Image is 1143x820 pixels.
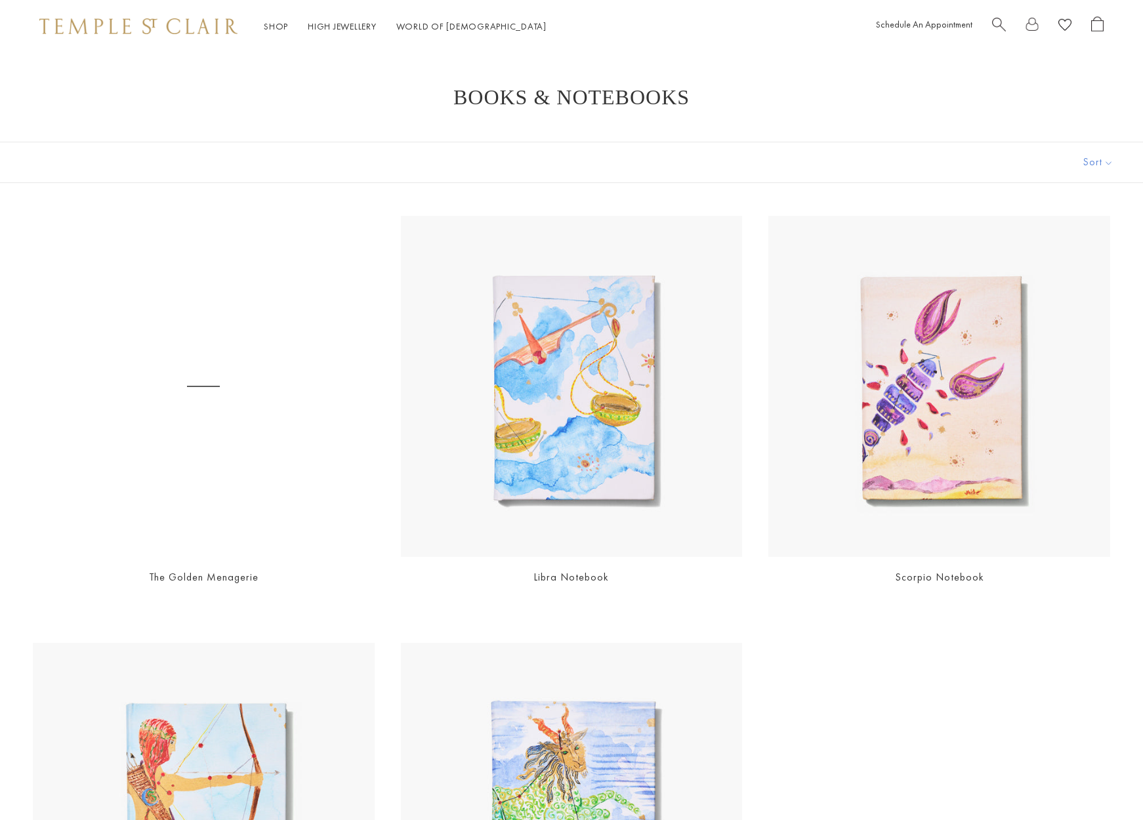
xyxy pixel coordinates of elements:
[768,216,1110,558] img: Scorpio Notebook
[401,216,743,558] a: Libra NotebookLibra Notebook
[264,18,547,35] nav: Main navigation
[992,16,1006,37] a: Search
[396,20,547,32] a: World of [DEMOGRAPHIC_DATA]World of [DEMOGRAPHIC_DATA]
[1058,16,1071,37] a: View Wishlist
[768,216,1110,558] a: Scorpio NotebookScorpio Notebook
[1091,16,1104,37] a: Open Shopping Bag
[401,216,743,558] img: Libra Notebook
[895,570,984,584] a: Scorpio Notebook
[33,216,375,558] a: The Golden MenagerieThe Golden Menagerie
[264,20,288,32] a: ShopShop
[39,18,238,34] img: Temple St. Clair
[1054,142,1143,182] button: Show sort by
[52,85,1091,109] h1: Books & Notebooks
[149,570,259,584] a: The Golden Menagerie
[876,18,972,30] a: Schedule An Appointment
[308,20,377,32] a: High JewelleryHigh Jewellery
[533,570,609,584] a: Libra Notebook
